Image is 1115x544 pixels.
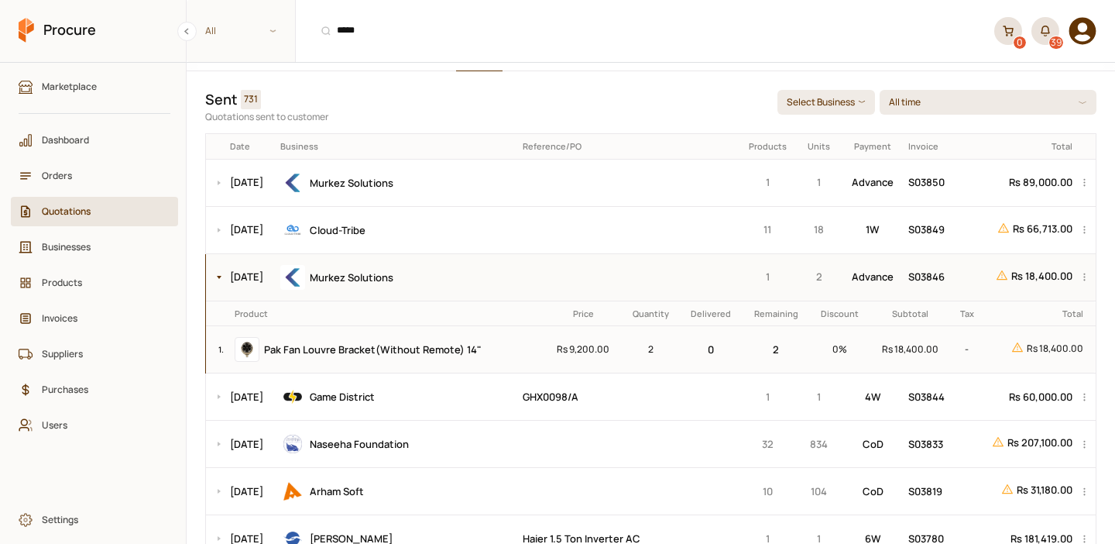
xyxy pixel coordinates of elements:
p: 1-Week Invoice [848,222,897,238]
p: 104 [801,484,838,500]
td: S03849 [903,206,957,253]
p: All time [889,95,924,109]
td: Rs 18,400.00 [957,253,1077,301]
p: 1 [745,174,790,191]
a: Suppliers [11,339,178,369]
a: Pak Fan Louvre Bracket(Without Remote) 14" [235,337,539,362]
a: Products [11,268,178,298]
span: Businesses [42,239,158,254]
a: Orders [11,161,178,191]
th: Quantity [623,301,681,326]
p: Quotations sent to customer [205,109,765,124]
th: Units [796,134,843,159]
p: 18 [801,222,838,238]
span: Quotations [42,204,158,219]
span: Marketplace [42,79,158,94]
p: 1 [745,389,790,405]
p: Advance Payment [848,269,897,285]
div: Murkez Solutions [280,265,512,290]
td: S03846 [903,253,957,301]
td: 2 [743,326,810,374]
p: - [957,342,976,356]
th: Total [957,134,1077,159]
th: Product [229,301,544,326]
div: 39 [1049,36,1063,49]
td: Rs 66,713.00 [957,206,1077,253]
div: Arham Soft [280,479,512,504]
span: All [187,18,295,43]
p: Cash on Delivery [848,484,897,500]
span: Arham Soft [310,484,364,498]
small: 1 . [218,344,224,355]
a: [DATE] [230,222,263,236]
p: 4-Week Invoice [848,389,897,405]
th: Delivered [680,301,743,326]
a: Purchases [11,375,178,405]
a: Marketplace [11,72,178,102]
span: Invoices [42,311,158,325]
p: 1 [745,269,790,285]
span: All [205,23,216,38]
span: Game District [310,390,375,404]
a: Users [11,411,178,440]
button: Select Business [777,90,875,115]
span: 731 [241,90,261,109]
a: Dashboard [11,126,178,155]
th: Remaining [743,301,810,326]
input: Products, Businesses, Users, Suppliers, Orders, and Purchases [305,12,985,50]
td: Rs 60,000.00 [957,374,1077,421]
th: Payment [842,134,903,159]
span: Murkez Solutions [310,176,393,190]
p: Advance Payment [848,174,897,191]
div: Game District [280,384,512,409]
td: Rs 89,000.00 [957,159,1077,206]
button: 39 [1031,17,1059,45]
td: Rs 31,180.00 [957,468,1077,515]
p: 2 [801,269,838,285]
button: All time [880,90,1096,115]
span: Orders [42,168,158,183]
div: Cloud-Tribe [280,218,512,243]
p: 1 [801,389,838,405]
th: Date [225,134,275,159]
a: [DATE] [230,484,263,498]
td: Rs 207,100.00 [957,421,1077,468]
a: 0 [994,17,1022,45]
span: Products [42,275,158,290]
a: Settings [11,505,178,535]
a: [DATE] [230,390,263,404]
p: 32 [745,436,790,453]
span: Suppliers [42,346,158,361]
a: Quotations [11,197,178,226]
th: Price [544,301,622,326]
th: Discount [810,301,870,326]
a: Procure [19,18,96,44]
td: S03850 [903,159,957,206]
td: S03844 [903,374,957,421]
th: Business [275,134,517,159]
div: Murkez Solutions [280,170,512,195]
p: 10 [745,484,790,500]
p: 11 [745,222,790,238]
span: Naseeha Foundation [310,437,409,451]
a: [DATE] [230,270,263,284]
p: 0 % [815,342,864,356]
a: [DATE] [230,175,263,189]
th: Invoice [903,134,957,159]
p: Rs 18,400.00 [987,338,1083,360]
span: Users [42,418,158,432]
th: Products [739,134,795,159]
p: 2 [628,342,675,356]
p: Rs 18,400.00 [875,342,946,356]
a: Businesses [11,232,178,262]
td: GHX0098/A [517,374,739,421]
span: Cloud-Tribe [310,223,365,237]
p: Rs 9,200.00 [550,342,616,356]
td: S03819 [903,468,957,515]
th: Tax [952,301,982,326]
a: [DATE] [230,437,263,451]
td: 0 [680,326,743,374]
th: Subtotal [870,301,952,326]
div: Naseeha Foundation [280,432,512,456]
span: Procure [43,20,96,40]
